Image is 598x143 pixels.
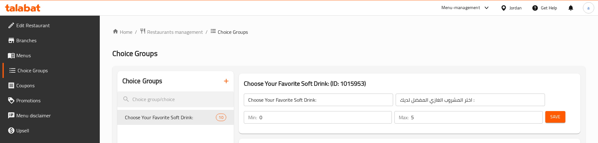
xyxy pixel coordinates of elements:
span: a [587,4,590,11]
span: Edit Restaurant [16,22,95,29]
p: Max: [399,114,408,121]
a: Menus [3,48,100,63]
span: Coupons [16,82,95,89]
a: Branches [3,33,100,48]
button: Save [545,111,565,123]
span: Menus [16,52,95,59]
h2: Choice Groups [122,76,163,86]
span: Choice Groups [218,28,248,36]
p: Min: [248,114,257,121]
li: / [206,28,208,36]
span: Choice Groups [18,67,95,74]
nav: breadcrumb [112,28,585,36]
a: Restaurants management [140,28,203,36]
span: Choice Groups [112,46,158,60]
h3: Choose Your Favorite Soft Drink: (ID: 1015953) [244,79,575,89]
a: Menu disclaimer [3,108,100,123]
div: Menu-management [441,4,480,12]
span: Upsell [16,127,95,134]
a: Home [112,28,132,36]
input: search [117,91,234,107]
a: Choice Groups [3,63,100,78]
a: Upsell [3,123,100,138]
span: Menu disclaimer [16,112,95,119]
span: Choose Your Favorite Soft Drink: [125,114,216,121]
span: Save [550,113,560,121]
li: / [135,28,137,36]
a: Coupons [3,78,100,93]
span: Promotions [16,97,95,104]
span: 10 [216,115,226,120]
span: Branches [16,37,95,44]
div: Choices [216,114,226,121]
a: Edit Restaurant [3,18,100,33]
a: Promotions [3,93,100,108]
span: Restaurants management [147,28,203,36]
div: Jordan [510,4,522,11]
div: Choose Your Favorite Soft Drink:10 [117,110,234,125]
